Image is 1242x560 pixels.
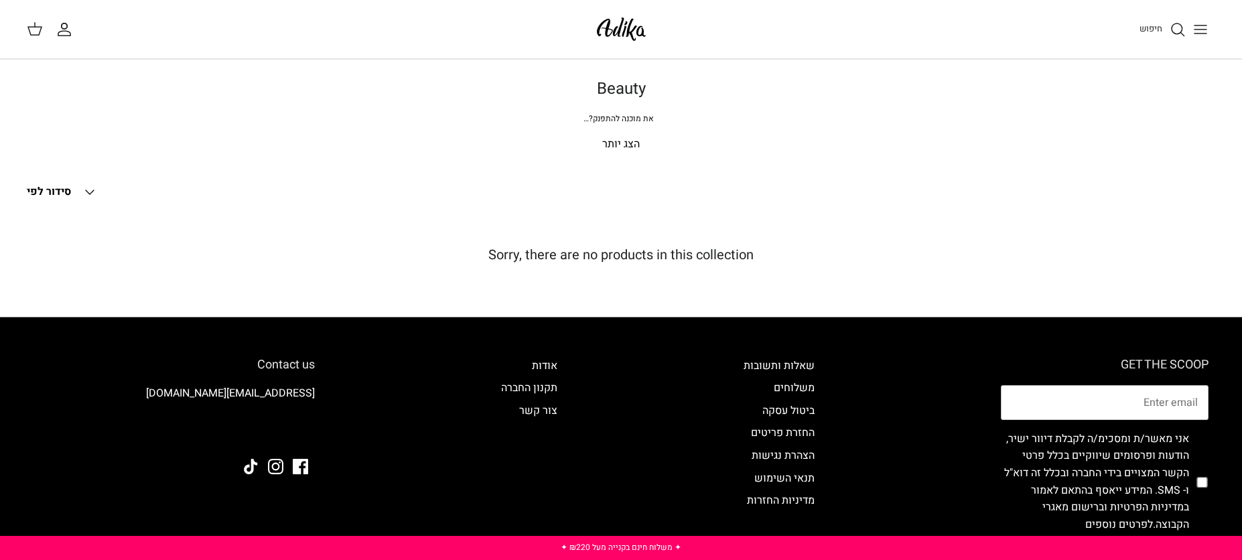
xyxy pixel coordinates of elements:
[1140,21,1186,38] a: חיפוש
[752,447,815,464] a: הצהרת נגישות
[754,470,815,486] a: תנאי השימוש
[1001,358,1209,372] h6: GET THE SCOOP
[501,380,557,396] a: תקנון החברה
[152,80,1090,99] h1: Beauty
[152,136,1090,153] p: הצג יותר
[744,358,815,374] a: שאלות ותשובות
[1140,22,1162,35] span: חיפוש
[27,184,71,200] span: סידור לפי
[583,113,654,125] span: את מוכנה להתפנק?
[278,423,315,440] img: Adika IL
[56,21,78,38] a: החשבון שלי
[762,403,815,419] a: ביטול עסקה
[747,492,815,508] a: מדיניות החזרות
[146,385,315,401] a: [EMAIL_ADDRESS][DOMAIN_NAME]
[561,541,681,553] a: ✦ משלוח חינם בקנייה מעל ₪220 ✦
[519,403,557,419] a: צור קשר
[293,459,308,474] a: Facebook
[27,178,98,207] button: סידור לפי
[532,358,557,374] a: אודות
[243,459,259,474] a: Tiktok
[27,247,1215,263] h5: Sorry, there are no products in this collection
[1186,15,1215,44] button: Toggle menu
[751,425,815,441] a: החזרת פריטים
[774,380,815,396] a: משלוחים
[1001,431,1189,534] label: אני מאשר/ת ומסכימ/ה לקבלת דיוור ישיר, הודעות ופרסומים שיווקיים בכלל פרטי הקשר המצויים בידי החברה ...
[268,459,283,474] a: Instagram
[1001,385,1209,420] input: Email
[1085,516,1153,533] a: לפרטים נוספים
[593,13,650,45] img: Adika IL
[33,358,315,372] h6: Contact us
